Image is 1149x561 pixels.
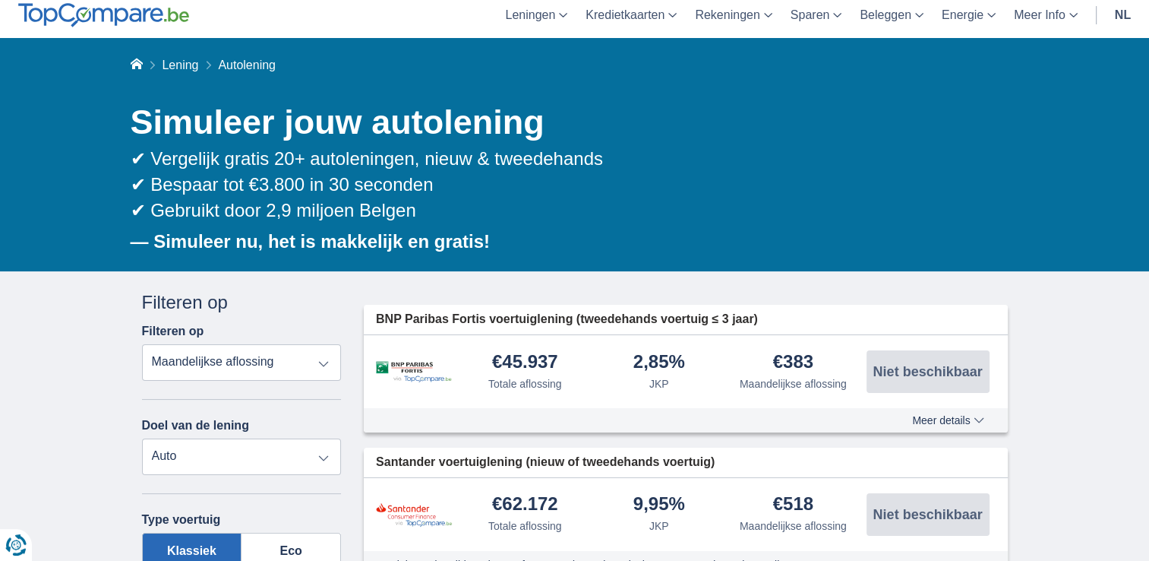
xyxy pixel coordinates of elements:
label: Type voertuig [142,513,221,527]
button: Niet beschikbaar [866,350,990,393]
div: Maandelijkse aflossing [740,518,847,534]
div: Filteren op [142,290,342,315]
label: Filteren op [142,325,204,338]
img: product.pl.alt BNP Paribas Fortis [376,361,452,383]
span: Niet beschikbaar [873,508,982,521]
div: €383 [773,353,813,373]
button: Niet beschikbaar [866,493,990,536]
span: Meer details [912,415,983,426]
div: Totale aflossing [488,376,562,391]
div: 2,85% [633,353,685,373]
img: TopCompare [18,3,189,27]
div: €62.172 [492,495,558,515]
h1: Simuleer jouw autolening [131,99,1008,146]
span: Santander voertuiglening (nieuw of tweedehands voertuig) [376,454,715,471]
div: JKP [649,376,669,391]
span: Autolening [218,59,276,71]
div: JKP [649,518,669,534]
span: BNP Paribas Fortis voertuiglening (tweedehands voertuig ≤ 3 jaar) [376,311,758,328]
div: €45.937 [492,353,558,373]
label: Doel van de lening [142,419,249,433]
span: Niet beschikbaar [873,365,982,379]
div: 9,95% [633,495,685,515]
button: Meer details [901,414,995,426]
div: Maandelijkse aflossing [740,376,847,391]
b: — Simuleer nu, het is makkelijk en gratis! [131,231,491,252]
div: €518 [773,495,813,515]
div: Totale aflossing [488,518,562,534]
img: product.pl.alt Santander [376,502,452,526]
div: ✔ Vergelijk gratis 20+ autoleningen, nieuw & tweedehands ✔ Bespaar tot €3.800 in 30 seconden ✔ Ge... [131,146,1008,224]
a: Home [131,59,143,71]
a: Lening [162,59,198,71]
